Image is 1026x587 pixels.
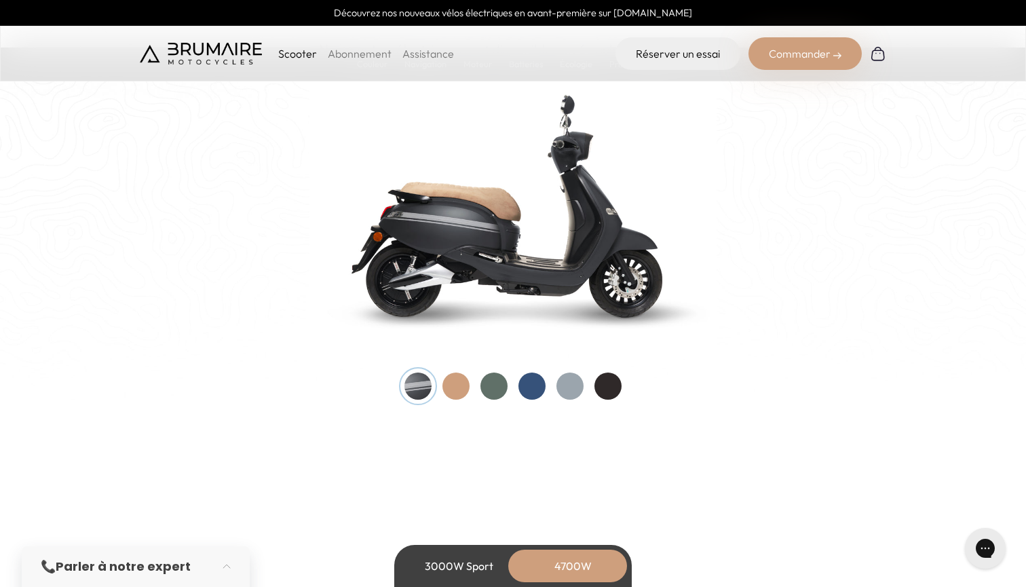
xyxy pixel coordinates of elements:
[328,47,392,60] a: Abonnement
[748,37,862,70] div: Commander
[615,37,740,70] a: Réserver un essai
[958,523,1012,573] iframe: Gorgias live chat messenger
[402,47,454,60] a: Assistance
[833,52,841,60] img: right-arrow-2.png
[870,45,886,62] img: Panier
[140,43,262,64] img: Brumaire Motocycles
[518,550,627,582] div: 4700W
[404,550,513,582] div: 3000W Sport
[278,45,317,62] p: Scooter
